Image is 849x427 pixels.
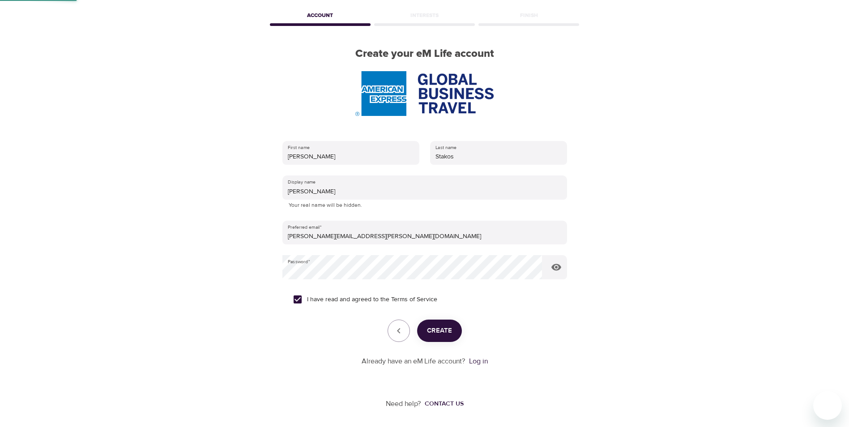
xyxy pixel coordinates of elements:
p: Need help? [386,399,421,409]
span: I have read and agreed to the [307,295,437,304]
p: Your real name will be hidden. [289,201,561,210]
img: AmEx%20GBT%20logo.png [355,71,493,116]
a: Contact us [421,399,464,408]
h2: Create your eM Life account [268,47,581,60]
iframe: Button to launch messaging window [813,391,842,420]
a: Terms of Service [391,295,437,304]
button: Create [417,320,462,342]
a: Log in [469,357,488,366]
span: Create [427,325,452,337]
div: Contact us [425,399,464,408]
p: Already have an eM Life account? [362,356,465,367]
